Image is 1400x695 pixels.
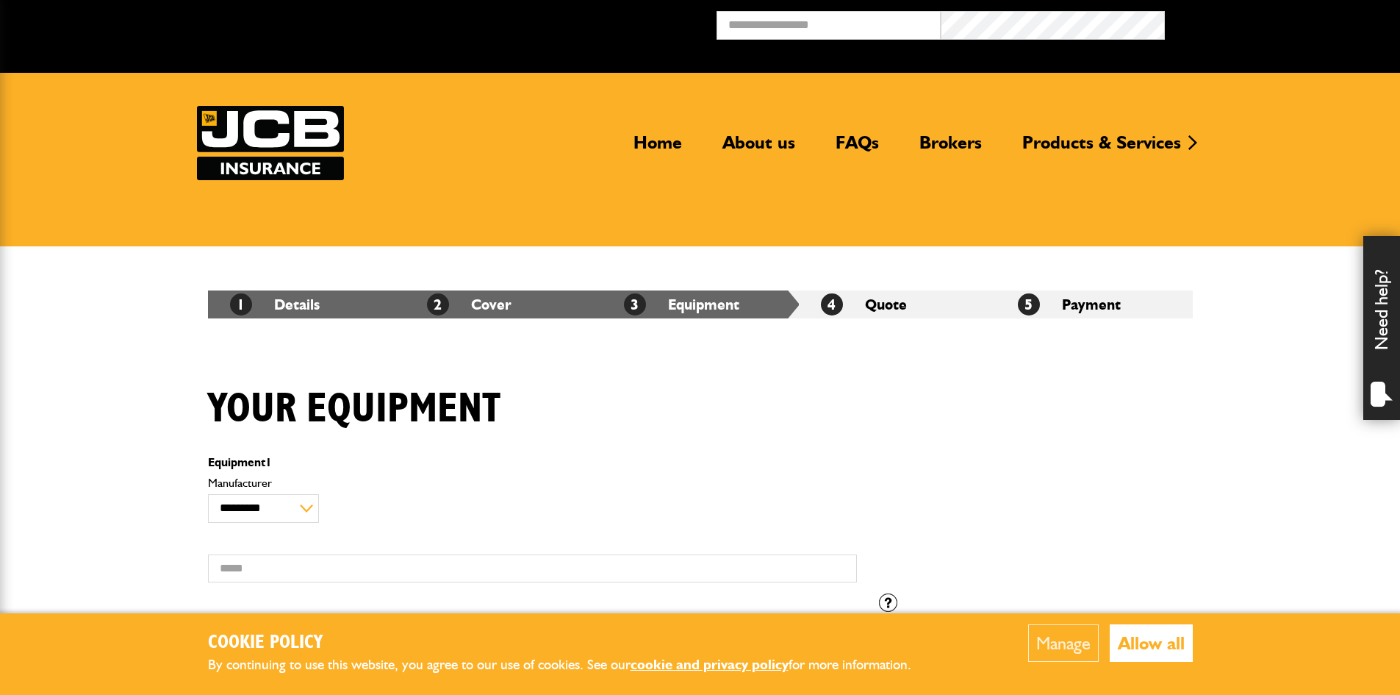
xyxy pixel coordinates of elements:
[1018,293,1040,316] span: 5
[1165,11,1389,34] button: Broker Login
[427,293,449,316] span: 2
[996,291,1193,318] li: Payment
[825,132,890,165] a: FAQs
[230,296,320,313] a: 1Details
[1011,132,1192,165] a: Products & Services
[208,654,936,677] p: By continuing to use this website, you agree to our use of cookies. See our for more information.
[821,293,843,316] span: 4
[624,293,646,316] span: 3
[265,455,272,469] span: 1
[1028,624,1099,662] button: Manage
[799,291,996,318] li: Quote
[1110,624,1193,662] button: Allow all
[602,291,799,318] li: Equipment
[427,296,511,313] a: 2Cover
[230,293,252,316] span: 1
[208,385,500,434] h1: Your equipment
[208,457,857,468] p: Equipment
[908,132,993,165] a: Brokers
[208,477,857,489] label: Manufacturer
[197,106,344,180] a: JCB Insurance Services
[197,106,344,180] img: JCB Insurance Services logo
[631,656,789,673] a: cookie and privacy policy
[1363,236,1400,420] div: Need help?
[208,632,936,655] h2: Cookie Policy
[622,132,693,165] a: Home
[711,132,806,165] a: About us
